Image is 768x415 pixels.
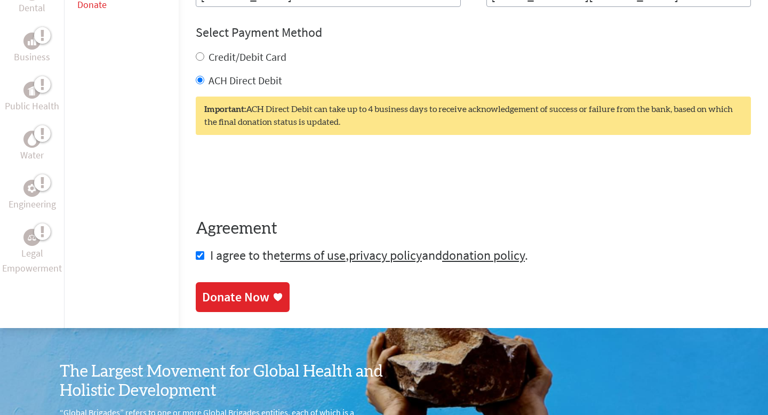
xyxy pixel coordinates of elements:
[23,229,41,246] div: Legal Empowerment
[23,33,41,50] div: Business
[280,247,346,264] a: terms of use
[196,219,751,238] h4: Agreement
[20,131,44,163] a: WaterWater
[20,148,44,163] p: Water
[28,133,36,146] img: Water
[28,85,36,95] img: Public Health
[442,247,525,264] a: donation policy
[28,234,36,241] img: Legal Empowerment
[196,282,290,312] a: Donate Now
[196,156,358,198] iframe: reCAPTCHA
[5,99,59,114] p: Public Health
[196,97,751,135] div: ACH Direct Debit can take up to 4 business days to receive acknowledgement of success or failure ...
[210,247,528,264] span: I agree to the , and .
[9,197,56,212] p: Engineering
[209,74,282,87] label: ACH Direct Debit
[14,33,50,65] a: BusinessBusiness
[2,246,62,276] p: Legal Empowerment
[196,24,751,41] h4: Select Payment Method
[2,229,62,276] a: Legal EmpowermentLegal Empowerment
[23,131,41,148] div: Water
[23,180,41,197] div: Engineering
[202,289,269,306] div: Donate Now
[23,82,41,99] div: Public Health
[209,50,286,63] label: Credit/Debit Card
[349,247,422,264] a: privacy policy
[60,362,384,401] h3: The Largest Movement for Global Health and Holistic Development
[14,50,50,65] p: Business
[28,37,36,45] img: Business
[5,82,59,114] a: Public HealthPublic Health
[9,180,56,212] a: EngineeringEngineering
[19,1,45,15] p: Dental
[28,184,36,193] img: Engineering
[204,105,246,114] strong: Important:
